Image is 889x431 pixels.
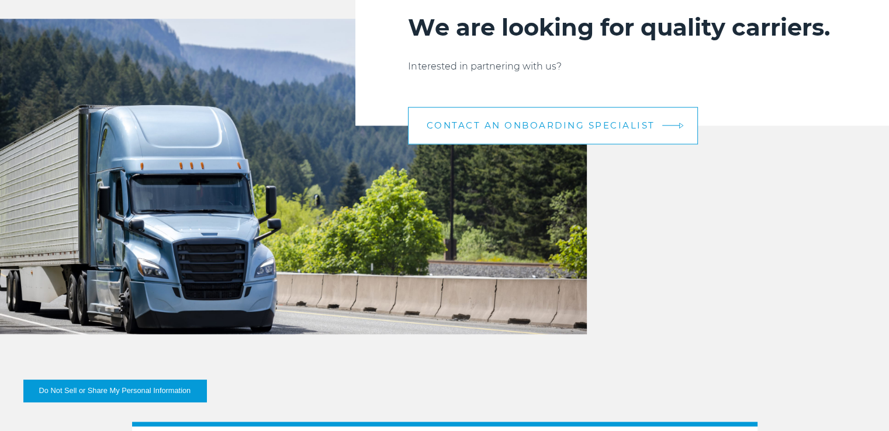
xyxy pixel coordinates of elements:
[408,107,698,144] a: CONTACT AN ONBOARDING SPECIALIST arrow arrow
[679,122,684,128] img: arrow
[23,380,206,402] button: Do Not Sell or Share My Personal Information
[408,60,836,74] p: Interested in partnering with us?
[426,121,655,130] span: CONTACT AN ONBOARDING SPECIALIST
[408,13,836,42] h2: We are looking for quality carriers.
